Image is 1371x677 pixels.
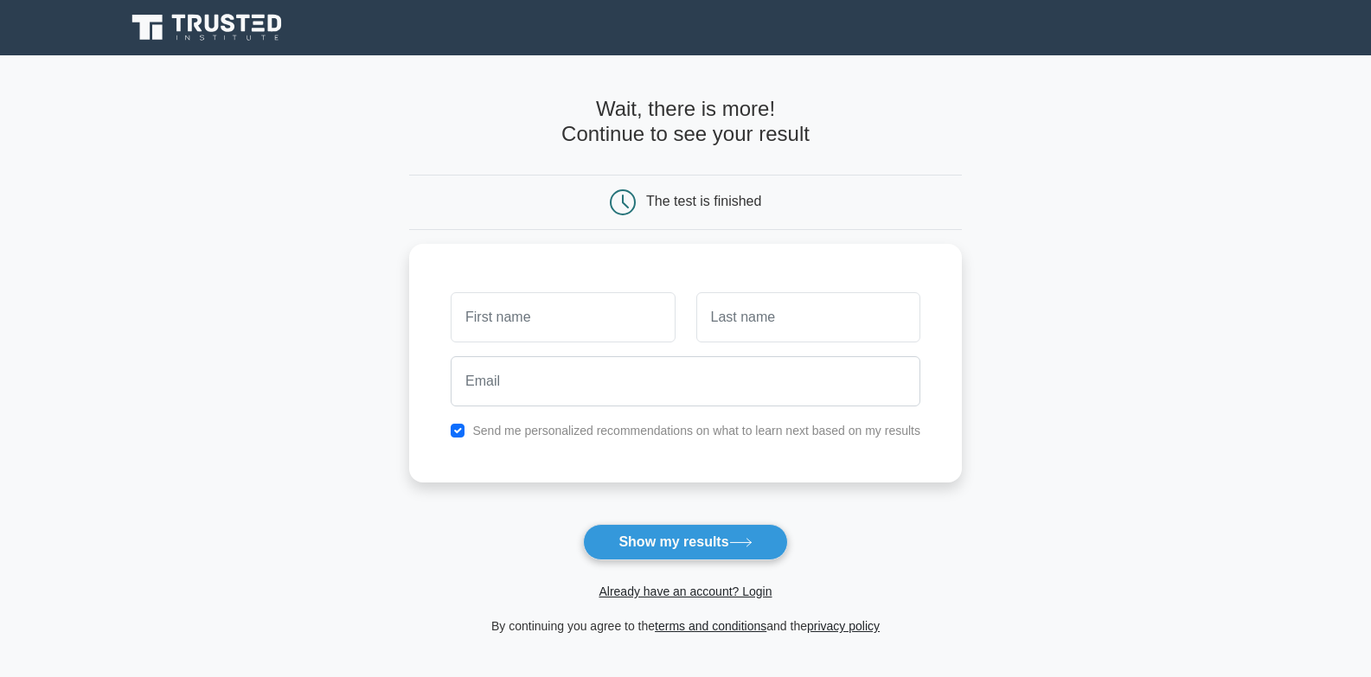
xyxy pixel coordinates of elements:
label: Send me personalized recommendations on what to learn next based on my results [472,424,920,437]
input: First name [451,292,675,342]
div: The test is finished [646,194,761,208]
div: By continuing you agree to the and the [399,616,972,636]
input: Last name [696,292,920,342]
button: Show my results [583,524,787,560]
a: terms and conditions [655,619,766,633]
a: privacy policy [807,619,880,633]
input: Email [451,356,920,406]
a: Already have an account? Login [599,584,772,598]
h4: Wait, there is more! Continue to see your result [409,97,962,147]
